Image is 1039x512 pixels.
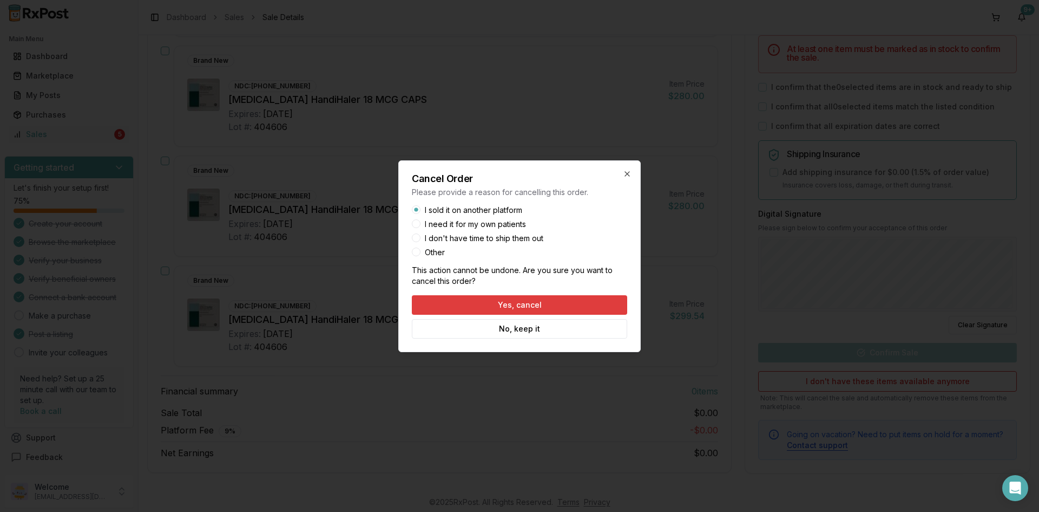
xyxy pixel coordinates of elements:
[425,235,543,242] label: I don't have time to ship them out
[412,265,627,287] p: This action cannot be undone. Are you sure you want to cancel this order?
[412,187,627,198] p: Please provide a reason for cancelling this order.
[425,249,445,256] label: Other
[412,319,627,339] button: No, keep it
[425,206,522,214] label: I sold it on another platform
[412,174,627,184] h2: Cancel Order
[412,295,627,315] button: Yes, cancel
[425,221,526,228] label: I need it for my own patients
